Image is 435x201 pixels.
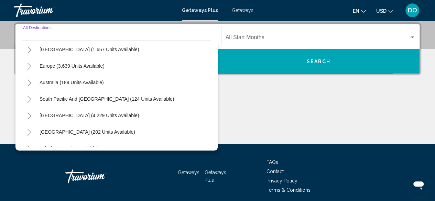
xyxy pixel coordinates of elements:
button: Asia (2,393 units available) [36,141,102,156]
iframe: Кнопка запуска окна обмена сообщениями [407,174,429,196]
button: Toggle South America (4,229 units available) [22,109,36,122]
button: Toggle Australia (189 units available) [22,76,36,89]
button: Toggle Central America (202 units available) [22,125,36,139]
div: Search widget [15,24,420,74]
span: Europe (3,639 units available) [40,63,105,69]
button: Australia (189 units available) [36,75,107,90]
button: Change currency [376,6,393,16]
button: South Pacific and [GEOGRAPHIC_DATA] (124 units available) [36,91,177,107]
span: South Pacific and [GEOGRAPHIC_DATA] (124 units available) [40,96,174,102]
a: FAQs [267,159,278,165]
button: User Menu [403,3,421,18]
span: Australia (189 units available) [40,80,104,85]
a: Getaways Plus [205,170,226,183]
span: en [353,8,359,14]
a: Contact [267,169,284,174]
a: Travorium [14,3,175,17]
button: Toggle South Pacific and Oceania (124 units available) [22,92,36,106]
a: Privacy Policy [267,178,297,183]
button: Search [218,49,420,74]
span: [GEOGRAPHIC_DATA] (1,657 units available) [40,47,139,52]
button: Toggle Europe (3,639 units available) [22,59,36,73]
button: [GEOGRAPHIC_DATA] (1,657 units available) [36,42,142,57]
a: Getaways Plus [182,8,218,13]
span: USD [376,8,387,14]
a: Terms & Conditions [267,187,311,193]
button: Toggle Asia (2,393 units available) [22,142,36,155]
span: Search [306,59,330,64]
button: Change language [353,6,366,16]
a: Getaways [232,8,253,13]
button: Europe (3,639 units available) [36,58,108,74]
a: Travorium [65,166,134,187]
button: [GEOGRAPHIC_DATA] (202 units available) [36,124,139,140]
button: Toggle Caribbean & Atlantic Islands (1,657 units available) [22,43,36,56]
a: Getaways [178,170,199,175]
button: [GEOGRAPHIC_DATA] (4,229 units available) [36,108,142,123]
span: [GEOGRAPHIC_DATA] (4,229 units available) [40,113,139,118]
span: DO [408,7,417,14]
span: Asia (2,393 units available) [40,146,98,151]
span: [GEOGRAPHIC_DATA] (202 units available) [40,129,135,135]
